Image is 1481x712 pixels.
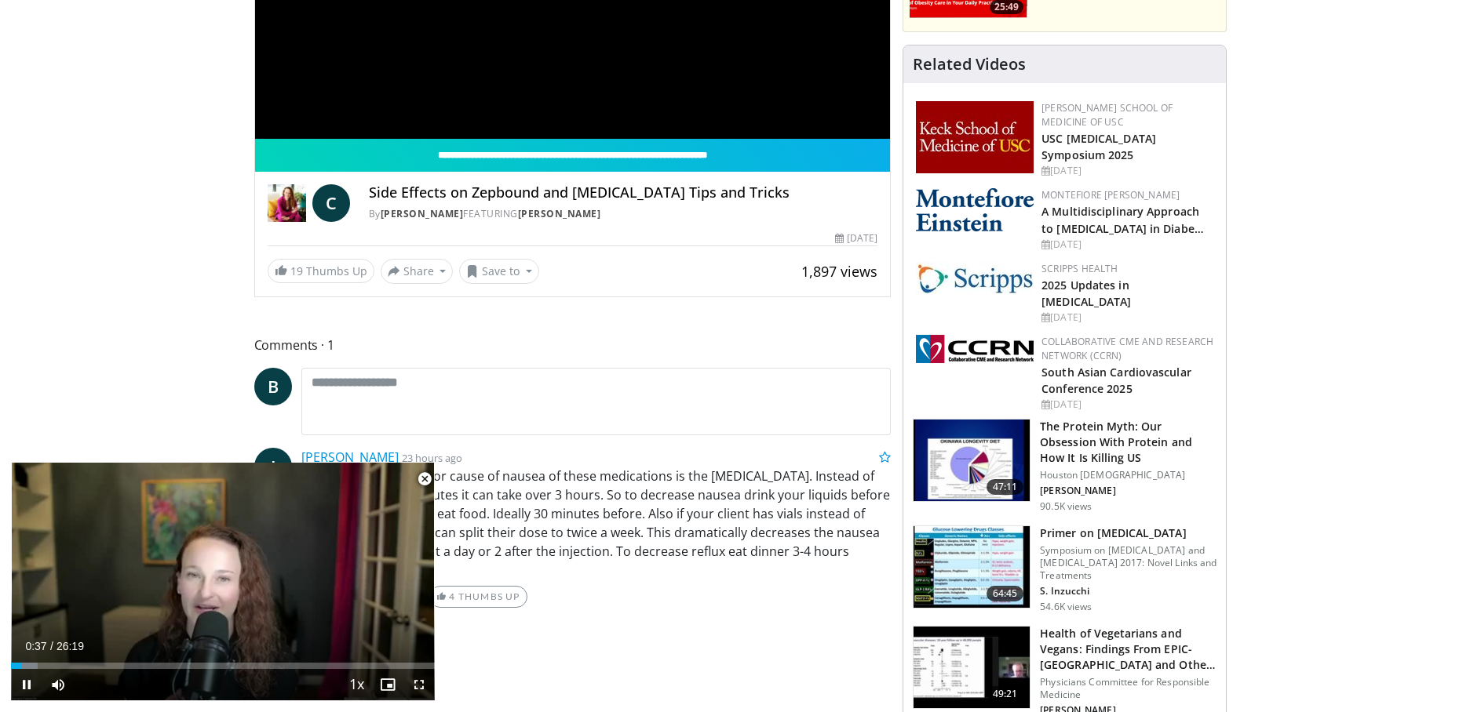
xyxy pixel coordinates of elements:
[987,586,1024,601] span: 64:45
[254,448,292,485] a: J
[1041,335,1213,362] a: Collaborative CME and Research Network (CCRN)
[913,419,1217,513] a: 47:11 The Protein Myth: Our Obsession With Protein and How It Is Killing US Houston [DEMOGRAPHIC_...
[254,368,292,405] a: B
[268,184,306,222] img: Dr. Carolynn Francavilla
[42,669,74,700] button: Mute
[372,669,403,700] button: Enable picture-in-picture mode
[1040,601,1092,613] p: 54.6K views
[50,640,53,652] span: /
[835,231,877,245] div: [DATE]
[1041,311,1213,325] div: [DATE]
[429,586,527,608] a: 4 Thumbs Up
[301,449,399,466] a: [PERSON_NAME]
[913,525,1217,613] a: 64:45 Primer on [MEDICAL_DATA] Symposium on [MEDICAL_DATA] and [MEDICAL_DATA] 2017: Novel Links a...
[913,55,1026,74] h4: Related Videos
[381,207,464,220] a: [PERSON_NAME]
[403,669,435,700] button: Fullscreen
[1041,398,1213,412] div: [DATE]
[1041,101,1173,129] a: [PERSON_NAME] School of Medicine of USC
[987,686,1024,702] span: 49:21
[1040,419,1217,466] h3: The Protein Myth: Our Obsession With Protein and How It Is Killing US
[1040,676,1217,701] p: Physicians Committee for Responsible Medicine
[268,259,374,283] a: 19 Thumbs Up
[254,335,892,355] span: Comments 1
[1040,544,1217,582] p: Symposium on [MEDICAL_DATA] and [MEDICAL_DATA] 2017: Novel Links and Treatments
[914,627,1030,708] img: 606f2b51-b844-428b-aa21-8c0c72d5a896.150x105_q85_crop-smart_upscale.jpg
[914,420,1030,501] img: b7b8b05e-5021-418b-a89a-60a270e7cf82.150x105_q85_crop-smart_upscale.jpg
[1041,164,1213,178] div: [DATE]
[916,262,1034,294] img: c9f2b0b7-b02a-4276-a72a-b0cbb4230bc1.jpg.150x105_q85_autocrop_double_scale_upscale_version-0.2.jpg
[57,640,84,652] span: 26:19
[449,590,455,602] span: 4
[916,335,1034,363] img: a04ee3ba-8487-4636-b0fb-5e8d268f3737.png.150x105_q85_autocrop_double_scale_upscale_version-0.2.png
[1040,585,1217,598] p: S. Inzucchi
[459,259,539,284] button: Save to
[1040,500,1092,513] p: 90.5K views
[1041,278,1131,309] a: 2025 Updates in [MEDICAL_DATA]
[1041,262,1118,275] a: Scripps Health
[11,669,42,700] button: Pause
[1040,469,1217,481] p: Houston [DEMOGRAPHIC_DATA]
[25,640,46,652] span: 0:37
[916,188,1034,231] img: b0142b4c-93a1-4b58-8f91-5265c282693c.png.150x105_q85_autocrop_double_scale_upscale_version-0.2.png
[369,207,877,221] div: By FEATURING
[402,451,462,465] small: 23 hours ago
[801,262,877,281] span: 1,897 views
[409,463,440,496] button: Close
[369,184,877,202] h4: Side Effects on Zepbound and [MEDICAL_DATA] Tips and Tricks
[1041,204,1204,235] a: A Multidisciplinary Approach to [MEDICAL_DATA] in Diabe…
[312,184,350,222] a: C
[341,669,372,700] button: Playback Rate
[290,263,303,278] span: 19
[301,467,892,579] p: A few other tips: A major cause of nausea of these medications is the [MEDICAL_DATA]. Instead of ...
[916,101,1034,173] img: 7b941f1f-d101-407a-8bfa-07bd47db01ba.png.150x105_q85_autocrop_double_scale_upscale_version-0.2.jpg
[11,663,435,669] div: Progress Bar
[1040,525,1217,541] h3: Primer on [MEDICAL_DATA]
[1041,365,1191,396] a: South Asian Cardiovascular Conference 2025
[1041,188,1180,202] a: Montefiore [PERSON_NAME]
[11,463,435,701] video-js: Video Player
[1040,485,1217,497] p: [PERSON_NAME]
[518,207,601,220] a: [PERSON_NAME]
[1041,238,1213,252] div: [DATE]
[987,479,1024,495] span: 47:11
[1041,131,1156,162] a: USC [MEDICAL_DATA] Symposium 2025
[381,259,454,284] button: Share
[1040,626,1217,673] h3: Health of Vegetarians and Vegans: Findings From EPIC-[GEOGRAPHIC_DATA] and Othe…
[914,526,1030,608] img: 022d2313-3eaa-4549-99ac-ae6801cd1fdc.150x105_q85_crop-smart_upscale.jpg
